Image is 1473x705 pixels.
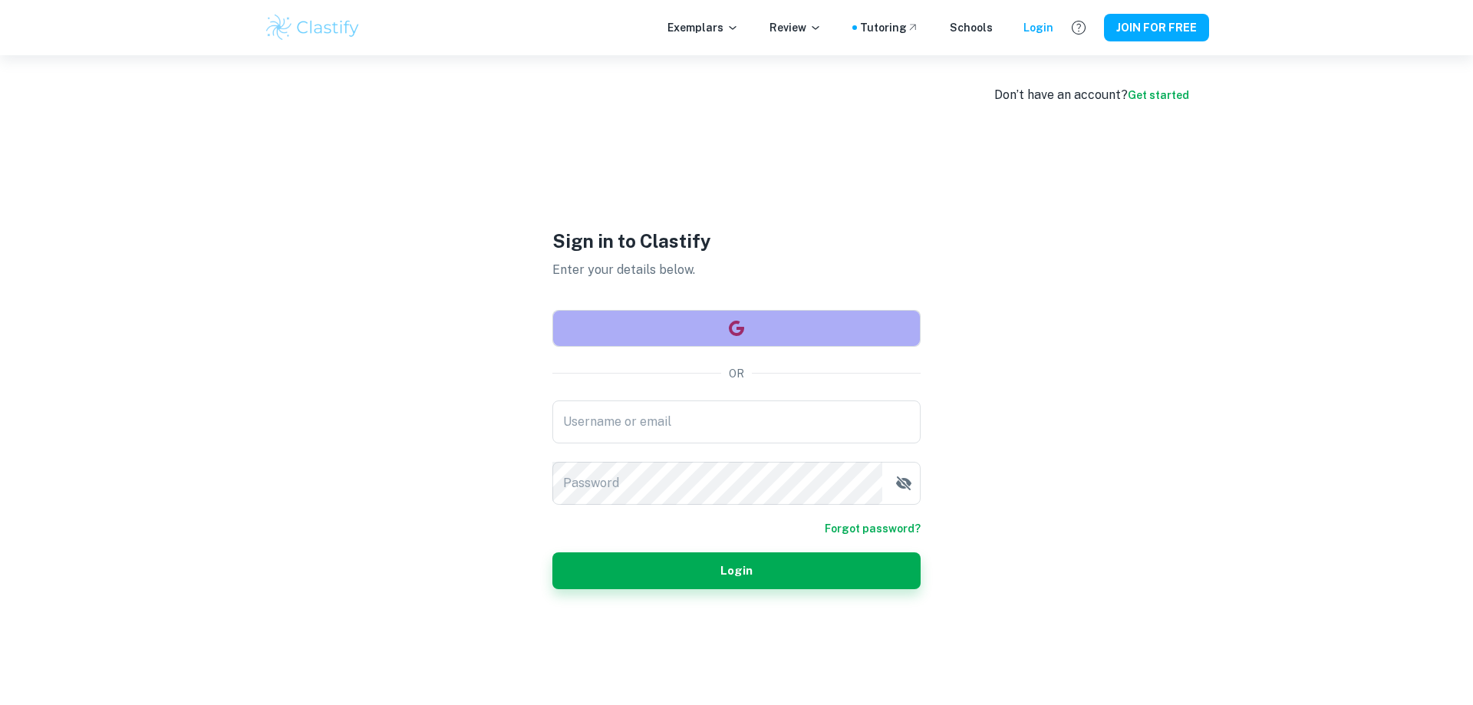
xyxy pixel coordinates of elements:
button: Help and Feedback [1066,15,1092,41]
button: JOIN FOR FREE [1104,14,1209,41]
a: Get started [1128,89,1189,101]
a: Login [1023,19,1053,36]
p: Exemplars [667,19,739,36]
img: Clastify logo [264,12,361,43]
a: Forgot password? [825,520,921,537]
p: OR [729,365,744,382]
p: Review [769,19,822,36]
button: Login [552,552,921,589]
a: Tutoring [860,19,919,36]
h1: Sign in to Clastify [552,227,921,255]
p: Enter your details below. [552,261,921,279]
a: Schools [950,19,993,36]
div: Don’t have an account? [994,86,1189,104]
